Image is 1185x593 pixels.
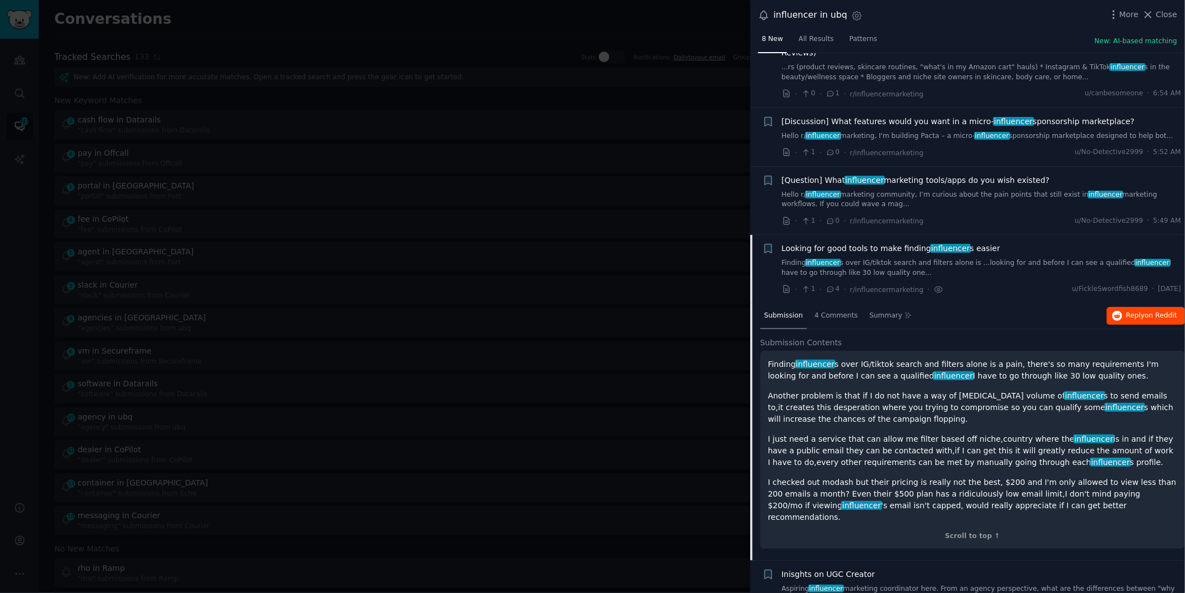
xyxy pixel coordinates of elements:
span: · [1147,216,1150,226]
span: · [795,284,797,295]
span: Summary [869,311,902,321]
span: influencer [805,259,841,267]
button: New: AI-based matching [1095,37,1177,47]
span: · [844,147,846,159]
p: Finding s over IG/tiktok search and filters alone is a pain, there's so many requirements I'm loo... [768,359,1177,382]
span: · [1147,147,1150,157]
span: influencer [805,132,841,140]
span: · [844,88,846,100]
span: · [820,147,822,159]
button: Replyon Reddit [1107,307,1185,325]
span: Looking for good tools to make finding s easier [782,243,1000,254]
span: influencer [808,585,845,592]
span: 1 [801,147,815,157]
span: influencer [1088,191,1124,198]
a: [Discussion] What features would you want in a micro-influencersponsorship marketplace? [782,116,1135,127]
span: r/influencermarketing [850,149,924,157]
span: · [844,284,846,295]
span: · [820,215,822,227]
p: I just need a service that can allow me filter based off niche,country where the is in and if the... [768,433,1177,468]
a: Findinginfluencers over IG/tiktok search and filters alone is ...looking for and before I can see... [782,258,1182,278]
span: All Results [799,34,833,44]
span: r/influencermarketing [850,286,924,294]
span: [Discussion] What features would you want in a micro- sponsorship marketplace? [782,116,1135,127]
span: Reply [1126,311,1177,321]
span: Submission [764,311,803,321]
span: 0 [826,216,840,226]
a: ...rs (product reviews, skincare routines, "what's in my Amazon cart" hauls) * Instagram & TikTok... [782,63,1182,82]
span: 1 [826,89,840,99]
span: [DATE] [1158,284,1181,294]
span: 1 [801,216,815,226]
span: 5:52 AM [1153,147,1181,157]
span: influencer [1110,63,1146,71]
a: All Results [795,30,837,53]
span: · [844,215,846,227]
span: on Reddit [1145,311,1177,319]
a: Hello r/influencermarketing, I'm building Pacta – a micro-influencersponsorship marketplace desig... [782,131,1182,141]
button: More [1108,9,1139,21]
span: influencer [845,176,886,185]
span: 6:54 AM [1153,89,1181,99]
span: r/influencermarketing [850,217,924,225]
button: Close [1142,9,1177,21]
span: 1 [801,284,815,294]
span: influencer [1105,403,1146,412]
span: · [928,284,930,295]
span: Submission Contents [760,337,842,349]
span: · [795,147,797,159]
span: influencer [974,132,1010,140]
span: influencer [993,117,1034,126]
span: u/No-Detective2999 [1075,147,1143,157]
a: Patterns [846,30,881,53]
span: u/No-Detective2999 [1075,216,1143,226]
span: Close [1156,9,1177,21]
span: 5:49 AM [1153,216,1181,226]
span: r/influencermarketing [850,90,924,98]
span: 4 Comments [815,311,858,321]
span: · [795,88,797,100]
span: influencer [1090,458,1131,467]
span: influencer [841,501,882,510]
a: [Question] Whatinfluencermarketing tools/apps do you wish existed? [782,175,1050,186]
span: 8 New [762,34,783,44]
div: influencer in ubq [774,8,847,22]
a: 8 New [758,30,787,53]
span: influencer [805,191,841,198]
span: influencer [795,360,836,369]
span: influencer [1074,434,1115,443]
span: More [1120,9,1139,21]
a: Looking for good tools to make findinginfluencers easier [782,243,1000,254]
span: influencer [930,244,972,253]
a: Inisghts on UGC Creator [782,569,876,580]
span: influencer [1064,391,1105,400]
span: influencer [1135,259,1171,267]
span: · [795,215,797,227]
span: 0 [801,89,815,99]
span: Patterns [850,34,877,44]
span: 0 [826,147,840,157]
div: Scroll to top ↑ [768,531,1177,541]
p: Another problem is that if I do not have a way of [MEDICAL_DATA] volume of s to send emails to,it... [768,390,1177,425]
span: u/canbesomeone [1085,89,1143,99]
span: influencer [933,371,974,380]
span: u/FickleSwordfish8689 [1072,284,1148,294]
span: · [820,284,822,295]
span: · [1147,89,1150,99]
span: 4 [826,284,840,294]
span: · [1152,284,1155,294]
p: I checked out modash but their pricing is really not the best, $200 and I'm only allowed to view ... [768,477,1177,523]
span: · [820,88,822,100]
a: Hello r/influencermarketing community, I’m curious about the pain points that still exist ininflu... [782,190,1182,209]
span: [Question] What marketing tools/apps do you wish existed? [782,175,1050,186]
